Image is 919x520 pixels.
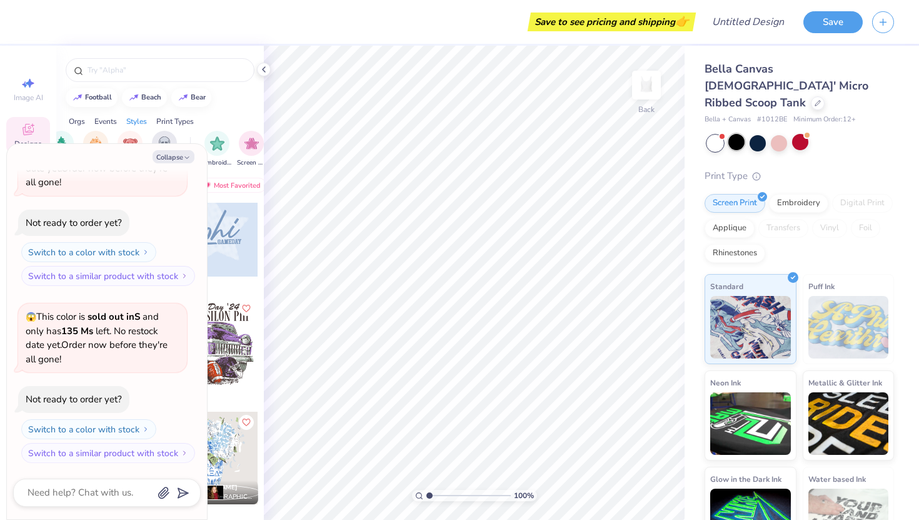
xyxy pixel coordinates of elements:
[26,393,122,405] div: Not ready to order yet?
[675,14,689,29] span: 👉
[210,136,224,151] img: Embroidery Image
[808,280,835,293] span: Puff Ink
[239,301,254,316] button: Like
[803,11,863,33] button: Save
[710,296,791,359] img: Standard
[203,131,231,168] div: filter for Embroidery
[705,61,868,110] span: Bella Canvas [DEMOGRAPHIC_DATA]' Micro Ribbed Scoop Tank
[122,88,167,107] button: beach
[191,94,206,101] div: bear
[153,150,194,163] button: Collapse
[47,131,76,168] div: filter for Handdrawn
[181,272,188,280] img: Switch to a similar product with stock
[531,13,693,31] div: Save to see pricing and shipping
[203,131,231,168] button: filter button
[710,392,791,455] img: Neon Ink
[808,392,889,455] img: Metallic & Glitter Ink
[793,115,856,125] span: Minimum Order: 12 +
[705,115,751,125] span: Bella + Canvas
[88,310,140,323] strong: sold out in S
[203,158,231,168] span: Embroidery
[117,131,144,168] div: filter for Cartoons
[638,104,655,115] div: Back
[239,415,254,430] button: Like
[142,426,149,433] img: Switch to a color with stock
[808,376,882,389] span: Metallic & Glitter Ink
[237,131,266,168] button: filter button
[710,472,781,486] span: Glow in the Dark Ink
[126,116,147,127] div: Styles
[142,248,149,256] img: Switch to a color with stock
[769,194,828,213] div: Embroidery
[94,116,117,127] div: Events
[702,9,794,34] input: Untitled Design
[812,219,847,238] div: Vinyl
[705,194,765,213] div: Screen Print
[851,219,880,238] div: Foil
[757,115,787,125] span: # 1012BE
[21,419,156,439] button: Switch to a color with stock
[808,296,889,359] img: Puff Ink
[186,492,253,502] span: Alpha [GEOGRAPHIC_DATA], [GEOGRAPHIC_DATA][US_STATE]
[156,116,194,127] div: Print Types
[26,311,36,323] span: 😱
[186,483,238,492] span: [PERSON_NAME]
[21,266,195,286] button: Switch to a similar product with stock
[178,94,188,101] img: trend_line.gif
[171,88,211,107] button: bear
[66,88,118,107] button: football
[61,325,93,337] strong: 135 Ms
[158,136,171,151] img: Grunge Image
[710,376,741,389] span: Neon Ink
[705,219,755,238] div: Applique
[54,136,68,151] img: Handdrawn Image
[26,310,168,365] span: This color is and only has left . No restock date yet. Order now before they're all gone!
[81,131,110,168] div: filter for 60s & 70s
[514,490,534,501] span: 100 %
[14,93,43,103] span: Image AI
[86,64,246,76] input: Try "Alpha"
[69,116,85,127] div: Orgs
[89,136,103,151] img: 60s & 70s Image
[705,169,894,183] div: Print Type
[196,178,266,193] div: Most Favorited
[705,244,765,263] div: Rhinestones
[47,131,76,168] button: filter button
[237,158,266,168] span: Screen Print
[152,131,177,168] div: filter for Grunge
[237,131,266,168] div: filter for Screen Print
[81,131,110,168] button: filter button
[710,280,743,293] span: Standard
[152,131,177,168] button: filter button
[85,94,112,101] div: football
[117,131,144,168] button: filter button
[141,94,161,101] div: beach
[123,136,138,151] img: Cartoons Image
[21,443,195,463] button: Switch to a similar product with stock
[808,472,866,486] span: Water based Ink
[758,219,808,238] div: Transfers
[26,217,122,229] div: Not ready to order yet?
[73,94,83,101] img: trend_line.gif
[634,73,659,98] img: Back
[21,242,156,262] button: Switch to a color with stock
[832,194,893,213] div: Digital Print
[181,449,188,457] img: Switch to a similar product with stock
[244,136,259,151] img: Screen Print Image
[14,139,42,149] span: Designs
[129,94,139,101] img: trend_line.gif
